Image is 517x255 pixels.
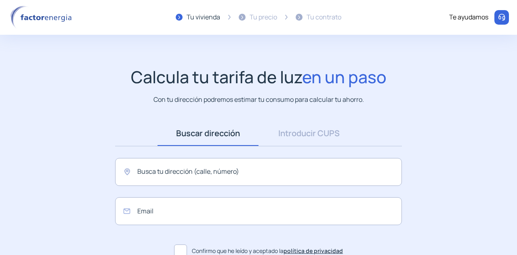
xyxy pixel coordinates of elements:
[8,6,77,29] img: logo factor
[307,12,341,23] div: Tu contrato
[250,12,277,23] div: Tu precio
[153,95,364,105] p: Con tu dirección podremos estimar tu consumo para calcular tu ahorro.
[498,13,506,21] img: llamar
[158,121,258,146] a: Buscar dirección
[258,121,359,146] a: Introducir CUPS
[302,65,387,88] span: en un paso
[131,67,387,87] h1: Calcula tu tarifa de luz
[187,12,220,23] div: Tu vivienda
[284,247,343,255] a: política de privacidad
[449,12,488,23] div: Te ayudamos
